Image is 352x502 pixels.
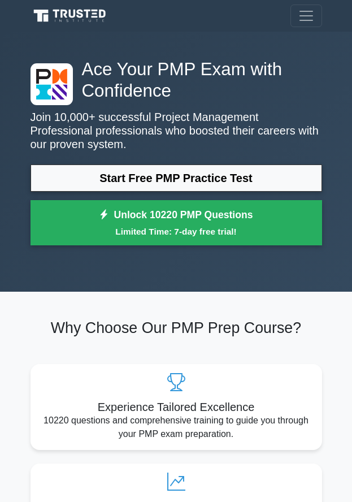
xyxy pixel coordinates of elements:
small: Limited Time: 7-day free trial! [45,225,308,238]
a: Unlock 10220 PMP QuestionsLimited Time: 7-day free trial! [31,200,322,245]
h2: Why Choose Our PMP Prep Course? [31,319,322,337]
h1: Ace Your PMP Exam with Confidence [31,59,322,101]
p: 10220 questions and comprehensive training to guide you through your PMP exam preparation. [40,414,313,441]
h5: Experience Tailored Excellence [40,400,313,414]
a: Start Free PMP Practice Test [31,165,322,192]
p: Join 10,000+ successful Project Management Professional professionals who boosted their careers w... [31,110,322,151]
button: Toggle navigation [290,5,322,27]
